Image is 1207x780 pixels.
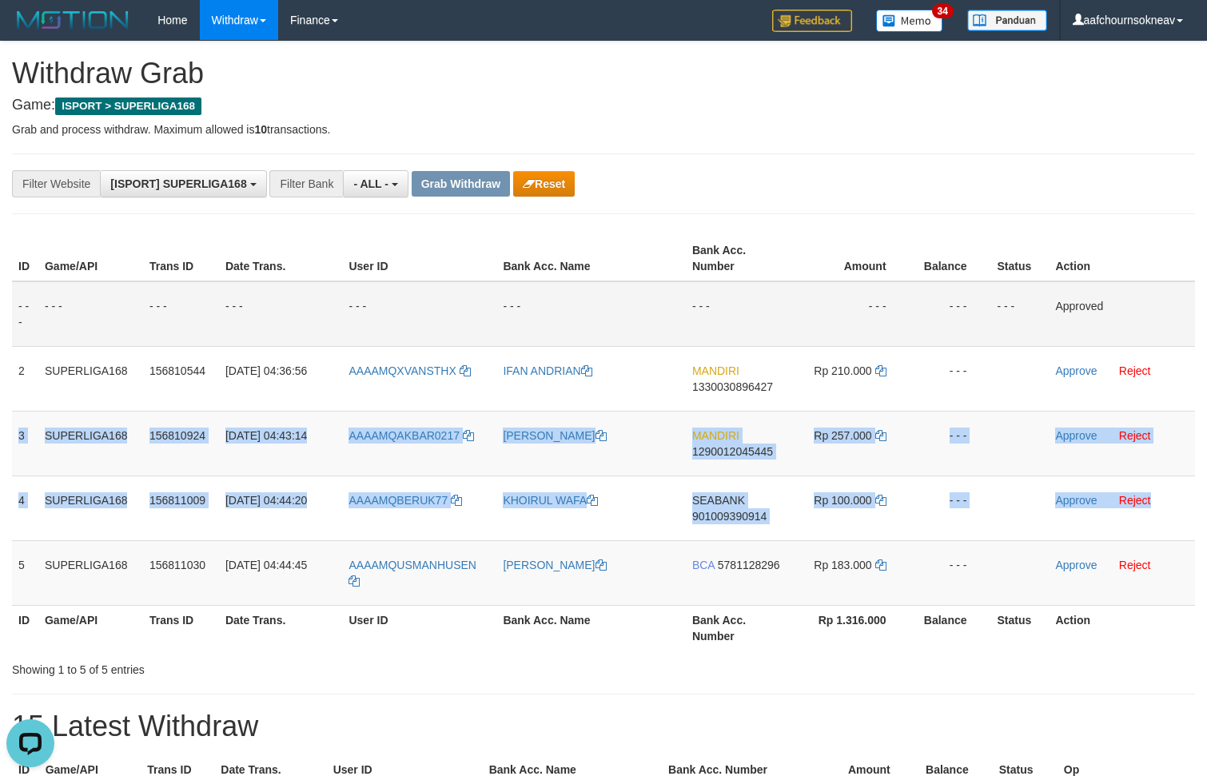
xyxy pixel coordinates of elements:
[875,559,886,571] a: Copy 183000 to clipboard
[219,281,343,347] td: - - -
[219,236,343,281] th: Date Trans.
[349,429,460,442] span: AAAAMQAKBAR0217
[349,364,456,377] span: AAAAMQXVANSTHX
[225,559,307,571] span: [DATE] 04:44:45
[513,171,575,197] button: Reset
[814,494,871,507] span: Rp 100.000
[875,429,886,442] a: Copy 257000 to clipboard
[12,121,1195,137] p: Grab and process withdraw. Maximum allowed is transactions.
[110,177,246,190] span: [ISPORT] SUPERLIGA168
[349,494,462,507] a: AAAAMQBERUK77
[718,559,780,571] span: Copy 5781128296 to clipboard
[496,605,686,651] th: Bank Acc. Name
[503,364,592,377] a: IFAN ANDRIAN
[38,476,143,540] td: SUPERLIGA168
[789,281,910,347] td: - - -
[789,605,910,651] th: Rp 1.316.000
[12,236,38,281] th: ID
[149,559,205,571] span: 156811030
[967,10,1047,31] img: panduan.png
[12,655,491,678] div: Showing 1 to 5 of 5 entries
[1055,429,1097,442] a: Approve
[1119,559,1151,571] a: Reject
[814,559,871,571] span: Rp 183.000
[254,123,267,136] strong: 10
[100,170,266,197] button: [ISPORT] SUPERLIGA168
[38,281,143,347] td: - - -
[814,429,871,442] span: Rp 257.000
[1055,559,1097,571] a: Approve
[496,236,686,281] th: Bank Acc. Name
[12,170,100,197] div: Filter Website
[1049,281,1195,347] td: Approved
[269,170,343,197] div: Filter Bank
[692,559,715,571] span: BCA
[6,6,54,54] button: Open LiveChat chat widget
[1119,364,1151,377] a: Reject
[1055,494,1097,507] a: Approve
[686,605,789,651] th: Bank Acc. Number
[225,494,307,507] span: [DATE] 04:44:20
[149,364,205,377] span: 156810544
[814,364,871,377] span: Rp 210.000
[503,494,598,507] a: KHOIRUL WAFA
[876,10,943,32] img: Button%20Memo.svg
[12,540,38,605] td: 5
[910,281,991,347] td: - - -
[910,411,991,476] td: - - -
[910,236,991,281] th: Balance
[1119,494,1151,507] a: Reject
[225,364,307,377] span: [DATE] 04:36:56
[686,281,789,347] td: - - -
[1049,605,1195,651] th: Action
[225,429,307,442] span: [DATE] 04:43:14
[342,281,496,347] td: - - -
[12,58,1195,90] h1: Withdraw Grab
[342,236,496,281] th: User ID
[349,364,470,377] a: AAAAMQXVANSTHX
[686,236,789,281] th: Bank Acc. Number
[1049,236,1195,281] th: Action
[38,605,143,651] th: Game/API
[12,605,38,651] th: ID
[342,605,496,651] th: User ID
[12,8,133,32] img: MOTION_logo.png
[692,380,773,393] span: Copy 1330030896427 to clipboard
[12,281,38,347] td: - - -
[1055,364,1097,377] a: Approve
[143,281,219,347] td: - - -
[12,710,1195,742] h1: 15 Latest Withdraw
[343,170,408,197] button: - ALL -
[149,494,205,507] span: 156811009
[910,346,991,411] td: - - -
[692,494,745,507] span: SEABANK
[991,236,1050,281] th: Status
[789,236,910,281] th: Amount
[353,177,388,190] span: - ALL -
[692,364,739,377] span: MANDIRI
[875,364,886,377] a: Copy 210000 to clipboard
[503,559,606,571] a: [PERSON_NAME]
[412,171,510,197] button: Grab Withdraw
[692,510,767,523] span: Copy 901009390914 to clipboard
[219,605,343,651] th: Date Trans.
[1119,429,1151,442] a: Reject
[991,605,1050,651] th: Status
[12,476,38,540] td: 4
[349,559,476,571] span: AAAAMQUSMANHUSEN
[692,429,739,442] span: MANDIRI
[503,429,606,442] a: [PERSON_NAME]
[38,346,143,411] td: SUPERLIGA168
[38,411,143,476] td: SUPERLIGA168
[772,10,852,32] img: Feedback.jpg
[349,494,448,507] span: AAAAMQBERUK77
[143,236,219,281] th: Trans ID
[692,445,773,458] span: Copy 1290012045445 to clipboard
[12,411,38,476] td: 3
[12,97,1195,113] h4: Game:
[875,494,886,507] a: Copy 100000 to clipboard
[55,97,201,115] span: ISPORT > SUPERLIGA168
[349,429,473,442] a: AAAAMQAKBAR0217
[143,605,219,651] th: Trans ID
[149,429,205,442] span: 156810924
